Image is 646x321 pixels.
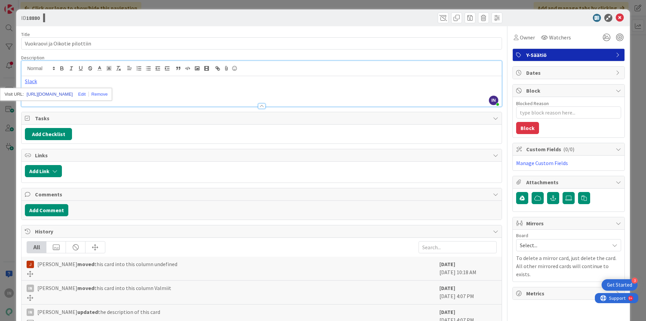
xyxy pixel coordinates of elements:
span: Support [14,1,31,9]
label: Title [21,31,30,37]
span: ID [21,14,40,22]
span: Mirrors [526,219,612,227]
span: Block [526,87,612,95]
div: Open Get Started checklist, remaining modules: 3 [602,279,638,291]
span: [PERSON_NAME] this card into this column Valmiit [37,284,171,292]
input: Search... [419,241,497,253]
span: [PERSON_NAME] the description of this card [37,308,160,316]
b: updated [77,309,98,315]
div: All [27,242,46,253]
div: 9+ [34,3,37,8]
div: Get Started [607,282,632,288]
span: Custom Fields [526,145,612,153]
span: Tasks [35,114,490,122]
b: 18880 [26,14,40,21]
button: Add Comment [25,204,68,216]
button: Add Checklist [25,128,72,140]
span: Dates [526,69,612,77]
span: History [35,227,490,235]
span: Description [21,55,44,61]
span: Links [35,151,490,159]
span: Watchers [549,33,571,41]
b: moved [77,261,94,267]
label: Blocked Reason [516,100,549,106]
button: Block [516,122,539,134]
span: Select... [520,240,606,250]
span: Board [516,233,528,238]
span: Comments [35,190,490,198]
b: moved [77,285,94,291]
span: [PERSON_NAME] this card into this column undefined [37,260,177,268]
div: [DATE] 4:07 PM [439,284,497,301]
div: [DATE] 10:18 AM [439,260,497,277]
div: 3 [632,278,638,284]
a: Slack [25,78,37,85]
span: ( 0/0 ) [563,146,574,153]
b: [DATE] [439,261,455,267]
input: type card name here... [21,37,502,50]
b: [DATE] [439,309,455,315]
a: Manage Custom Fields [516,160,568,166]
span: Y-Säätiö [526,51,612,59]
span: IN [489,96,498,105]
b: [DATE] [439,285,455,291]
p: To delete a mirror card, just delete the card. All other mirrored cards will continue to exists. [516,254,621,278]
button: Add Link [25,165,62,177]
span: Owner [520,33,535,41]
div: IN [27,285,34,292]
div: IN [27,309,34,316]
span: Metrics [526,289,612,297]
a: [URL][DOMAIN_NAME] [27,90,73,99]
img: JM [27,261,34,268]
span: Attachments [526,178,612,186]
